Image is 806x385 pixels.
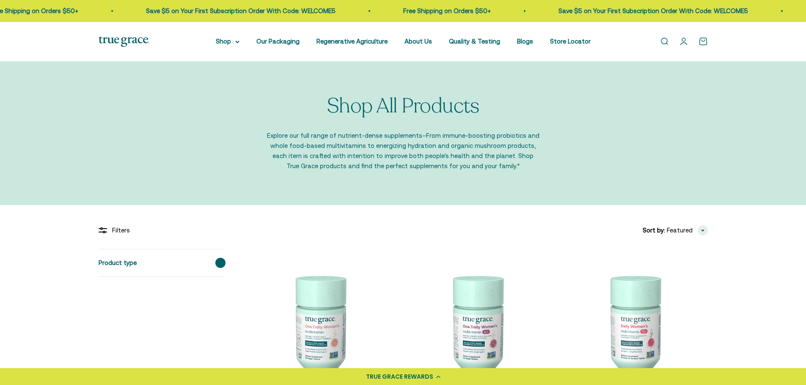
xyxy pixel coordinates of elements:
div: TRUE GRACE REWARDS [366,372,433,381]
div: Filters [99,225,226,235]
span: Sort by: [643,225,665,235]
a: Blogs [517,38,533,45]
span: Product type [99,258,137,268]
a: Our Packaging [256,38,300,45]
summary: Shop [216,36,239,46]
a: About Us [404,38,432,45]
a: Quality & Testing [449,38,500,45]
span: Featured [667,225,693,235]
a: Regenerative Agriculture [316,38,388,45]
p: Shop All Products [327,95,479,117]
a: Free Shipping on Orders $50+ [403,7,491,14]
summary: Product type [99,249,226,276]
p: Save $5 on Your First Subscription Order With Code: WELCOME5 [558,6,748,16]
a: Store Locator [550,38,591,45]
p: Explore our full range of nutrient-dense supplements–From immune-boosting probiotics and whole fo... [266,131,541,171]
p: Save $5 on Your First Subscription Order With Code: WELCOME5 [146,6,336,16]
button: Featured [667,225,708,235]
